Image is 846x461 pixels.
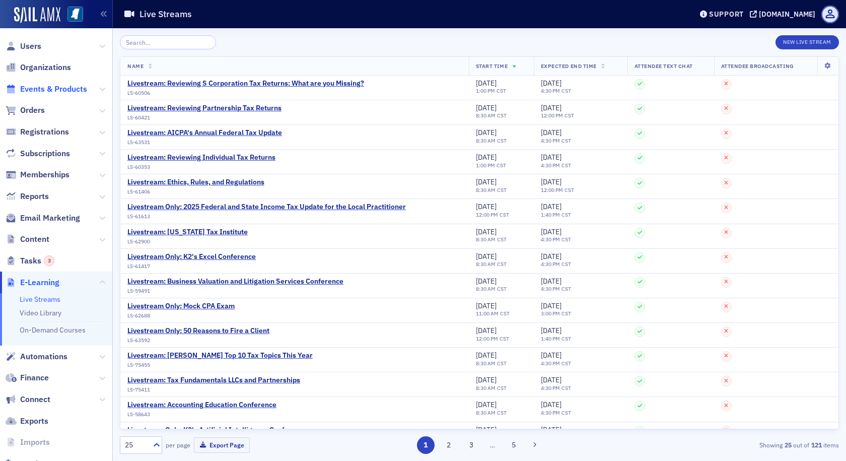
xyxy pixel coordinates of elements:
span: CST [496,112,507,119]
span: [DATE] [541,103,561,112]
span: CST [496,186,507,193]
a: Memberships [6,169,69,180]
input: Search… [120,35,216,49]
span: CST [498,335,510,342]
a: Finance [6,372,49,383]
div: Livestream: Tax Fundamentals LLCs and Partnerships [127,376,300,385]
span: Events & Products [20,84,87,95]
time: 1:40 PM [541,335,560,342]
strong: 25 [783,440,793,449]
a: Livestream Only: K2's Excel Conference [127,252,256,261]
span: LS-62900 [127,238,150,245]
span: [DATE] [476,227,497,236]
button: New Live Stream [775,35,839,49]
strong: 121 [809,440,823,449]
span: [DATE] [541,202,561,211]
time: 8:30 AM [476,360,496,367]
span: Orders [20,105,45,116]
span: [DATE] [476,177,497,186]
span: [DATE] [476,277,497,286]
span: LS-63592 [127,337,150,344]
span: [DATE] [476,326,497,335]
span: [DATE] [476,425,497,434]
span: Content [20,234,49,245]
span: [DATE] [476,400,497,409]
div: Livestream: Reviewing S Corporation Tax Returns: What are you Missing? [127,79,364,88]
span: CST [496,384,507,391]
span: CST [563,186,575,193]
a: Registrations [6,126,69,138]
span: LS-61406 [127,188,150,195]
time: 4:30 PM [541,360,560,367]
span: Email Marketing [20,213,80,224]
img: SailAMX [14,7,60,23]
a: Orders [6,105,45,116]
span: CST [560,162,572,169]
span: Name [127,62,144,70]
span: Attendee Broadcasting [721,62,794,70]
span: LS-60506 [127,90,150,96]
span: Users [20,41,41,52]
time: 4:30 PM [541,384,560,391]
span: CST [560,260,572,268]
a: Organizations [6,62,71,73]
a: Livestream: Accounting Education Conference [127,401,276,410]
span: [DATE] [541,400,561,409]
a: Livestream: Reviewing Individual Tax Returns [127,153,275,162]
time: 12:00 PM [541,186,563,193]
span: CST [560,87,572,94]
span: CST [560,285,572,292]
button: [DOMAIN_NAME] [750,11,819,18]
span: LS-59491 [127,288,150,294]
a: Livestream: [US_STATE] Tax Institute [127,228,248,237]
time: 8:30 AM [476,409,496,416]
time: 1:00 PM [476,162,495,169]
span: LS-61417 [127,263,150,270]
div: [DOMAIN_NAME] [759,10,815,19]
span: Subscriptions [20,148,70,159]
a: Live Streams [20,295,60,304]
h1: Live Streams [139,8,192,20]
span: CST [495,87,507,94]
a: Automations [6,351,67,362]
a: New Live Stream [775,37,839,46]
span: [DATE] [476,202,497,211]
span: [DATE] [476,128,497,137]
button: 1 [417,436,435,454]
span: CST [496,260,507,268]
button: 5 [505,436,523,454]
span: Registrations [20,126,69,138]
a: Livestream Only: K2's Artificial Intelligence Conference [127,426,307,435]
a: Livestream: Ethics, Rules, and Regulations [127,178,264,187]
a: E-Learning [6,277,59,288]
span: Exports [20,416,48,427]
span: Reports [20,191,49,202]
span: Memberships [20,169,69,180]
label: per page [166,440,190,449]
div: Livestream: [PERSON_NAME] Top 10 Tax Topics This Year [127,351,313,360]
div: 25 [125,440,147,450]
span: [DATE] [476,153,497,162]
span: [DATE] [541,177,561,186]
time: 4:30 PM [541,162,560,169]
span: [DATE] [541,425,561,434]
span: LS-61613 [127,213,150,220]
a: Connect [6,394,50,405]
a: Reports [6,191,49,202]
div: Livestream: AICPA's Annual Federal Tax Update [127,128,282,138]
span: CST [496,360,507,367]
span: [DATE] [476,103,497,112]
span: LS-60421 [127,114,150,121]
div: Showing out of items [606,440,839,449]
time: 3:00 PM [541,310,560,317]
a: Tasks3 [6,255,54,267]
a: View Homepage [60,7,83,24]
span: CST [560,211,572,218]
span: [DATE] [476,301,497,310]
button: 2 [440,436,457,454]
